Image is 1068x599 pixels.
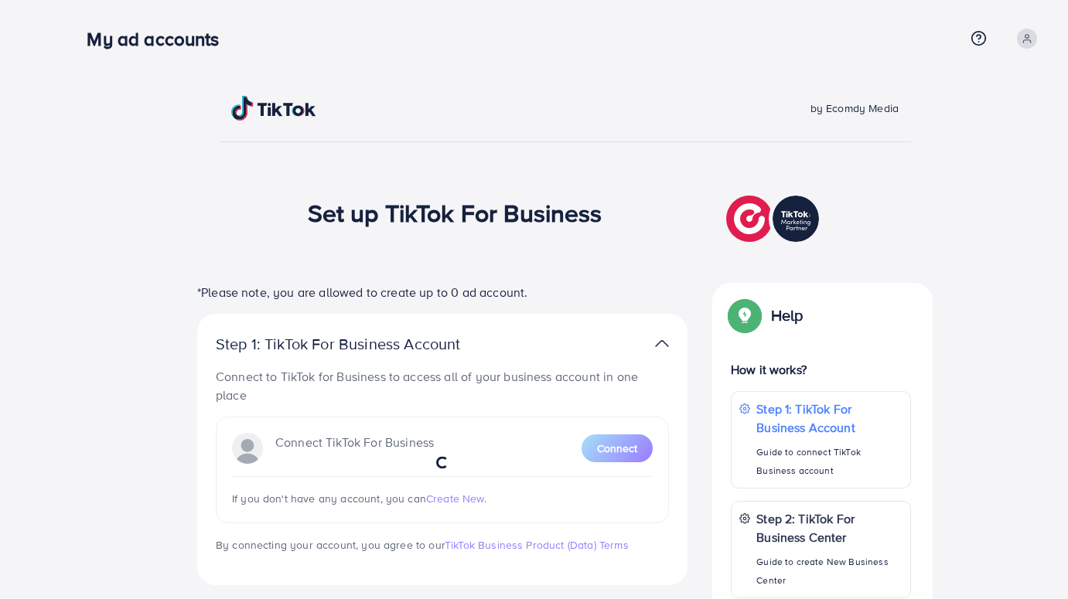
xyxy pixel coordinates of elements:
[231,96,316,121] img: TikTok
[771,306,804,325] p: Help
[655,332,669,355] img: TikTok partner
[216,335,510,353] p: Step 1: TikTok For Business Account
[308,198,602,227] h1: Set up TikTok For Business
[87,28,231,50] h3: My ad accounts
[197,283,688,301] p: *Please note, you are allowed to create up to 0 ad account.
[731,360,911,379] p: How it works?
[756,553,903,590] p: Guide to create New Business Center
[756,443,903,480] p: Guide to connect TikTok Business account
[756,400,903,437] p: Step 1: TikTok For Business Account
[731,301,759,329] img: Popup guide
[726,192,823,246] img: TikTok partner
[810,100,899,116] span: by Ecomdy Media
[756,509,903,546] p: Step 2: TikTok For Business Center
